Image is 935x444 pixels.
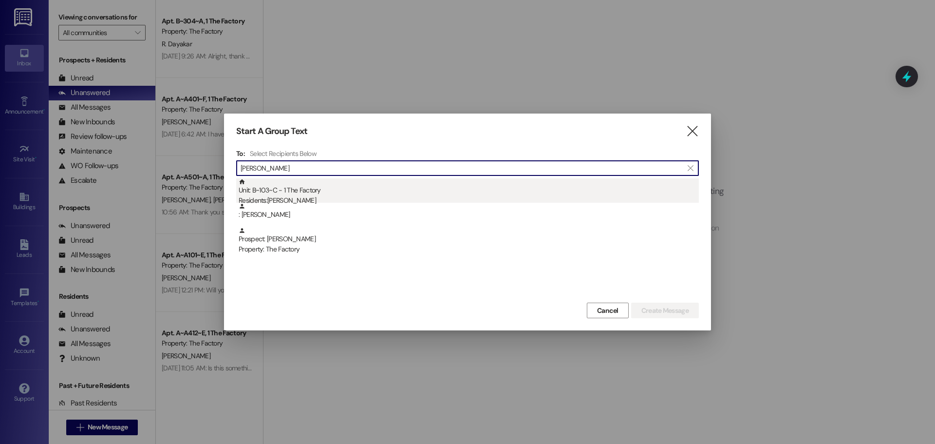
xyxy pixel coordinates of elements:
button: Clear text [683,161,698,175]
div: Residents: [PERSON_NAME] [239,195,699,206]
div: Prospect: [PERSON_NAME] [239,227,699,255]
div: : [PERSON_NAME] [239,203,699,220]
button: Cancel [587,303,629,318]
h4: Select Recipients Below [250,149,317,158]
span: Cancel [597,306,618,316]
input: Search for any contact or apartment [241,161,683,175]
div: Unit: B~103~C - 1 The Factory [239,178,699,206]
span: Create Message [641,306,689,316]
h3: Start A Group Text [236,126,307,137]
div: Property: The Factory [239,244,699,254]
button: Create Message [631,303,699,318]
i:  [688,164,693,172]
div: Prospect: [PERSON_NAME]Property: The Factory [236,227,699,251]
div: Unit: B~103~C - 1 The FactoryResidents:[PERSON_NAME] [236,178,699,203]
i:  [686,126,699,136]
div: : [PERSON_NAME] [236,203,699,227]
h3: To: [236,149,245,158]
